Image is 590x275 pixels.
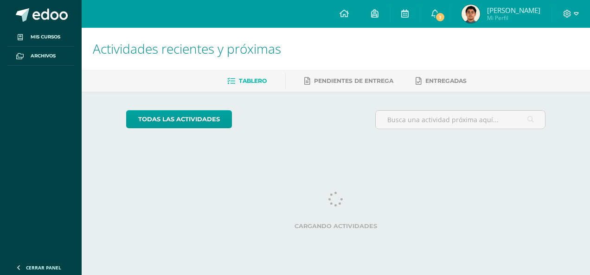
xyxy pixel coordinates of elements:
[304,74,393,88] a: Pendientes de entrega
[416,74,467,88] a: Entregadas
[487,6,540,15] span: [PERSON_NAME]
[435,12,445,22] span: 1
[239,77,267,84] span: Tablero
[26,264,61,271] span: Cerrar panel
[425,77,467,84] span: Entregadas
[376,111,545,129] input: Busca una actividad próxima aquí...
[227,74,267,88] a: Tablero
[126,110,232,128] a: todas las Actividades
[487,14,540,22] span: Mi Perfil
[7,47,74,66] a: Archivos
[462,5,480,23] img: d5477ca1a3f189a885c1b57d1d09bc4b.png
[314,77,393,84] span: Pendientes de entrega
[126,223,546,230] label: Cargando actividades
[31,33,60,41] span: Mis cursos
[93,40,281,57] span: Actividades recientes y próximas
[7,28,74,47] a: Mis cursos
[31,52,56,60] span: Archivos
